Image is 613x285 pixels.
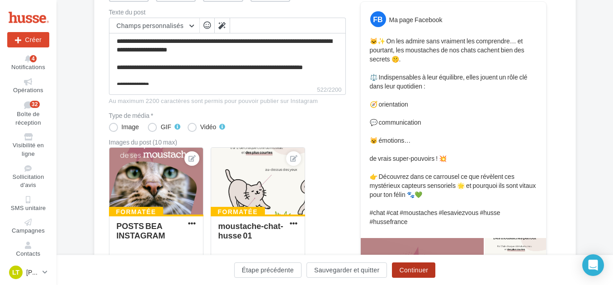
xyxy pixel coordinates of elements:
[7,32,49,47] div: Nouvelle campagne
[117,22,184,29] span: Champs personnalisés
[11,63,45,70] span: Notifications
[7,163,49,191] a: Sollicitation d'avis
[109,85,346,95] label: 522/2200
[30,101,40,108] div: 32
[582,254,604,276] div: Open Intercom Messenger
[389,15,443,24] div: Ma page Facebook
[13,142,44,158] span: Visibilité en ligne
[160,124,171,130] div: GIF
[7,76,49,96] a: Opérations
[392,262,435,278] button: Continuer
[13,173,44,189] span: Sollicitation d'avis
[7,240,49,259] a: Contacts
[109,97,346,105] div: Au maximum 2200 caractères sont permis pour pouvoir publier sur Instagram
[122,124,139,130] div: Image
[306,262,387,278] button: Sauvegarder et quitter
[15,111,41,126] span: Boîte de réception
[200,124,217,130] div: Vidéo
[370,37,537,226] p: 🐱✨ On les admire sans vraiment les comprendre… et pourtant, les moustaches de nos chats cachent b...
[7,194,49,214] a: SMS unitaire
[12,227,45,234] span: Campagnes
[211,207,265,217] div: Formatée
[16,250,41,257] span: Contacts
[234,262,302,278] button: Étape précédente
[109,9,346,15] label: Texte du post
[109,207,164,217] div: Formatée
[26,268,39,277] p: [PERSON_NAME] & [PERSON_NAME]
[117,221,165,240] div: POSTS BEA INSTAGRAM
[109,139,346,145] div: Images du post (10 max)
[11,204,46,211] span: SMS unitaire
[7,264,49,281] a: Lt [PERSON_NAME] & [PERSON_NAME]
[30,55,37,62] div: 4
[7,99,49,128] a: Boîte de réception32
[218,221,283,240] div: moustache-chat-husse 01
[13,86,43,93] span: Opérations
[109,18,199,33] button: Champs personnalisés
[7,32,49,47] button: Créer
[370,11,386,27] div: FB
[7,53,49,73] button: Notifications 4
[109,112,346,119] label: Type de média *
[12,268,19,277] span: Lt
[7,217,49,236] a: Campagnes
[7,131,49,159] a: Visibilité en ligne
